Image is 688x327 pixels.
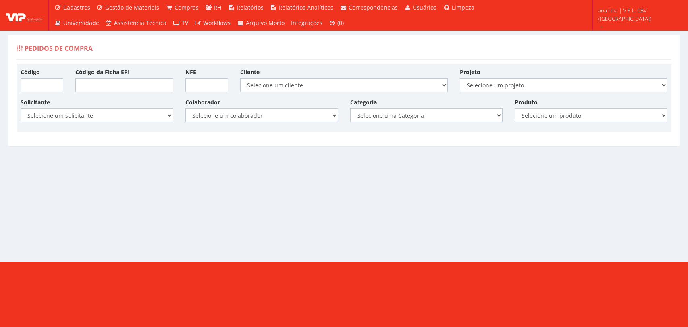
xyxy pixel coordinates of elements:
label: Categoria [350,98,377,106]
span: Cadastros [63,4,90,11]
span: Workflows [203,19,231,27]
a: Arquivo Morto [234,15,288,31]
a: Universidade [51,15,102,31]
span: Relatórios Analíticos [279,4,333,11]
span: Arquivo Morto [246,19,285,27]
label: Projeto [460,68,480,76]
span: Pedidos de Compra [25,44,93,53]
span: (0) [337,19,344,27]
img: logo [6,9,42,21]
span: Compras [175,4,199,11]
label: Colaborador [185,98,220,106]
span: Assistência Técnica [114,19,166,27]
span: Gestão de Materiais [105,4,159,11]
a: Integrações [288,15,326,31]
label: Código da Ficha EPI [75,68,130,76]
label: Código [21,68,40,76]
a: Workflows [191,15,234,31]
span: Limpeza [452,4,474,11]
span: Universidade [63,19,99,27]
span: RH [214,4,221,11]
span: Correspondências [349,4,398,11]
span: TV [182,19,188,27]
span: Integrações [291,19,322,27]
label: NFE [185,68,196,76]
span: Usuários [413,4,436,11]
a: Assistência Técnica [102,15,170,31]
label: Solicitante [21,98,50,106]
span: ana.lima | VIP L. CBV ([GEOGRAPHIC_DATA]) [598,6,678,23]
span: Relatórios [237,4,264,11]
a: (0) [326,15,347,31]
label: Cliente [240,68,260,76]
a: TV [170,15,191,31]
label: Produto [515,98,538,106]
